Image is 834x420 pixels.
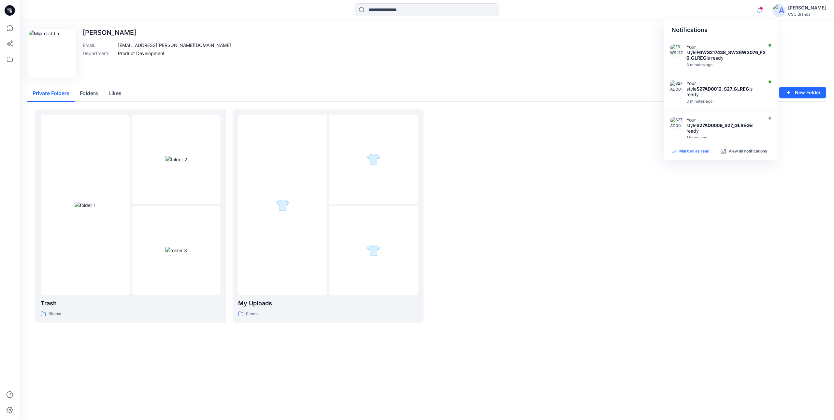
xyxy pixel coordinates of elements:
[686,44,767,61] div: Your style is ready
[779,87,826,98] button: New Folder
[75,85,103,102] button: Folders
[103,85,127,102] button: Likes
[697,123,750,128] strong: S27AD0009_S27_GLREG
[367,244,380,257] img: folder 3
[664,20,778,40] div: Notifications
[686,80,761,97] div: Your style is ready
[29,30,75,76] img: Mijan Uddin
[83,50,115,57] p: Department :
[238,299,418,308] p: My Uploads
[788,4,826,12] div: [PERSON_NAME]
[686,99,761,104] div: Sunday, August 24, 2025 12:45
[75,202,96,209] img: folder 1
[728,149,767,154] p: View all notifications
[27,85,75,102] button: Private Folders
[788,12,826,17] div: CSC Brands
[118,50,165,57] p: Product Development
[670,80,683,94] img: S27AD0012_S27_GLREG_VP1
[276,198,289,212] img: folder 1
[367,153,380,166] img: folder 2
[83,42,115,49] p: Email :
[686,136,761,140] div: Sunday, August 24, 2025 11:48
[697,86,749,92] strong: S27AD0012_S27_GLREG
[686,63,767,67] div: Sunday, August 24, 2025 12:46
[679,149,709,154] p: Mark all as read
[49,311,61,317] p: 3 items
[670,44,683,57] img: F6WS217438_SW26W3076_F26_GLREG_VFA
[772,4,785,17] img: avatar
[233,109,424,323] a: folder 1folder 2folder 3My Uploads0items
[246,311,258,317] p: 0 items
[686,117,761,134] div: Your style is ready
[165,247,187,254] img: folder 3
[165,156,187,163] img: folder 2
[670,117,683,130] img: S27AD0009_S27_GLREG_VP1
[41,299,221,308] p: Trash
[118,42,231,49] p: [EMAIL_ADDRESS][PERSON_NAME][DOMAIN_NAME]
[83,29,231,36] p: [PERSON_NAME]
[686,50,766,61] strong: F6WS217438_SW26W3076_F26_GLREG
[35,109,226,323] a: folder 1folder 2folder 3Trash3items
